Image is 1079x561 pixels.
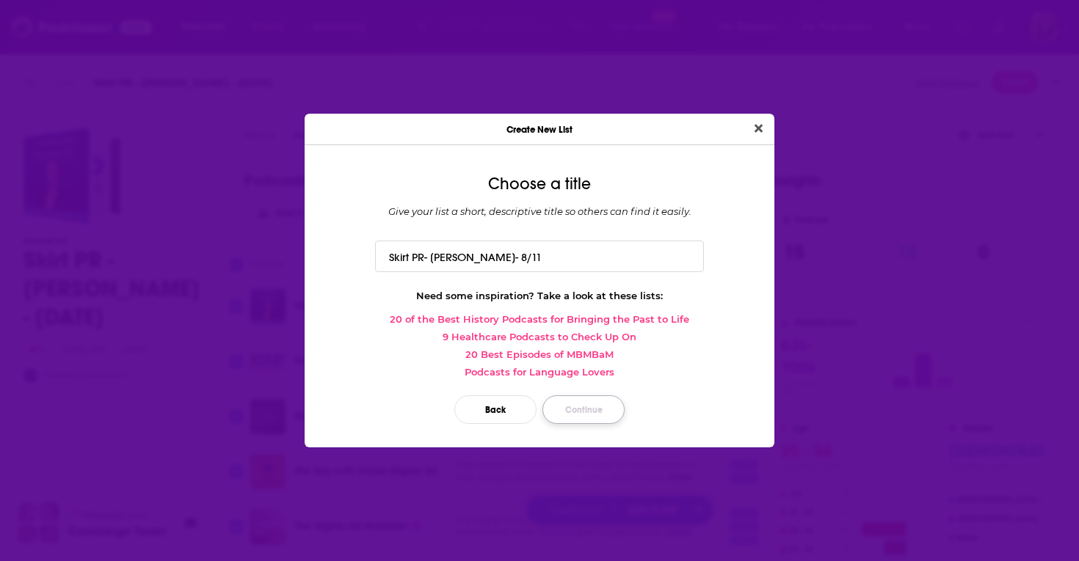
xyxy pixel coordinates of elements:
a: 20 of the Best History Podcasts for Bringing the Past to Life [316,313,763,325]
button: Continue [542,395,625,424]
div: Need some inspiration? Take a look at these lists: [316,290,763,301]
button: Back [454,395,537,424]
a: Podcasts for Language Lovers [316,366,763,378]
a: 9 Healthcare Podcasts to Check Up On [316,331,763,342]
a: 20 Best Episodes of MBMBaM [316,348,763,360]
button: Close [749,120,769,138]
div: Create New List [305,114,774,145]
div: Give your list a short, descriptive title so others can find it easily. [316,205,763,217]
div: Choose a title [316,175,763,194]
input: Top True Crime podcasts of 2020... [375,241,704,272]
